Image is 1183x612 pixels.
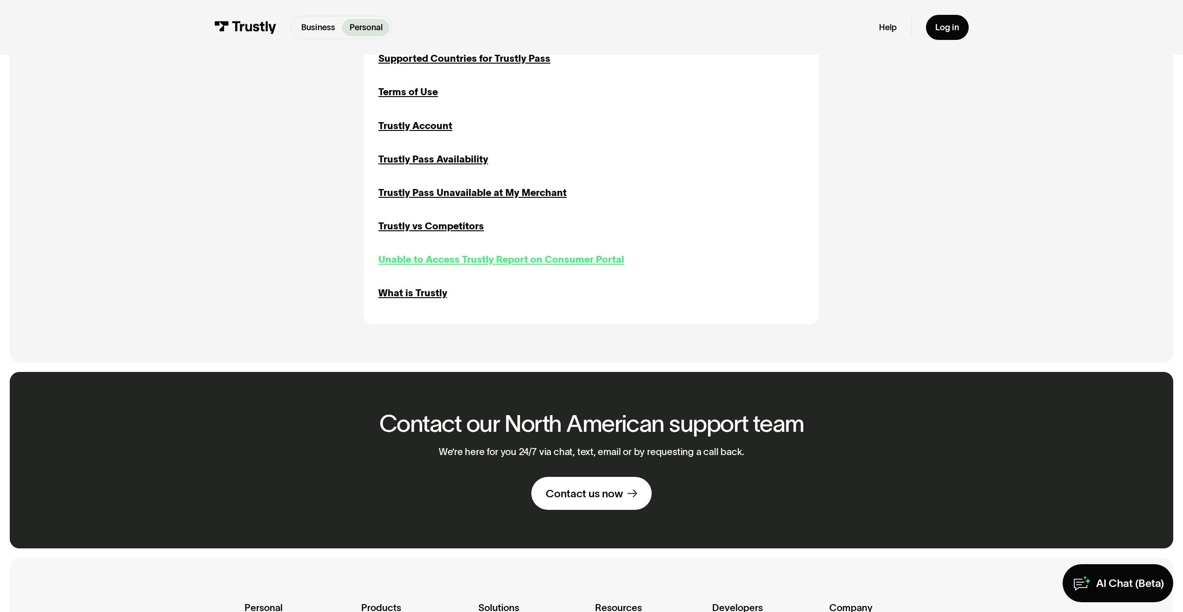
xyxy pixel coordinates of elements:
div: Log in [935,22,959,33]
a: Log in [926,15,969,40]
a: Trustly Pass Unavailable at My Merchant [378,186,567,200]
div: AI Chat (Beta) [1096,576,1164,590]
p: We’re here for you 24/7 via chat, text, email or by requesting a call back. [439,446,745,458]
a: Help [879,22,897,33]
a: Unable to Access Trustly Report on Consumer Portal [378,253,624,267]
a: Terms of Use [378,85,438,99]
div: Contact us now [546,487,623,501]
a: Trustly Account [378,119,452,133]
h2: Contact our North American support team [379,410,804,437]
a: Business [294,19,342,36]
a: What is Trustly [378,286,447,300]
img: Trustly Logo [214,21,277,34]
a: Contact us now [531,477,652,510]
a: Personal [342,19,390,36]
a: Supported Countries for Trustly Pass [378,52,550,66]
p: Personal [350,21,383,34]
a: Trustly Pass Availability [378,152,488,167]
a: AI Chat (Beta) [1063,564,1174,602]
p: Business [301,21,335,34]
a: Trustly vs Competitors [378,219,484,234]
